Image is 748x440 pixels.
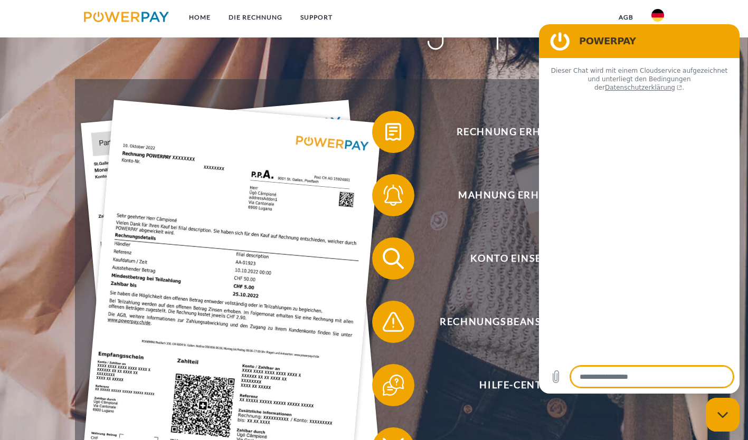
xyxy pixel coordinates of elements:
button: Rechnung erhalten? [372,111,647,153]
img: logo-powerpay.svg [84,12,169,22]
iframe: Messaging-Fenster [539,24,740,394]
a: DIE RECHNUNG [220,8,291,27]
span: Mahnung erhalten? [388,174,647,216]
span: Rechnungsbeanstandung [388,301,647,343]
img: qb_help.svg [380,372,406,398]
img: qb_search.svg [380,245,406,272]
a: Home [180,8,220,27]
button: Hilfe-Center [372,364,647,406]
img: qb_bill.svg [380,119,406,145]
span: Hilfe-Center [388,364,647,406]
span: Konto einsehen [388,237,647,280]
img: qb_bell.svg [380,182,406,208]
a: agb [610,8,642,27]
img: qb_warning.svg [380,309,406,335]
span: Rechnung erhalten? [388,111,647,153]
iframe: Schaltfläche zum Öffnen des Messaging-Fensters; Konversation läuft [706,398,740,432]
img: de [651,9,664,22]
button: Mahnung erhalten? [372,174,647,216]
a: SUPPORT [291,8,342,27]
button: Rechnungsbeanstandung [372,301,647,343]
button: Konto einsehen [372,237,647,280]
